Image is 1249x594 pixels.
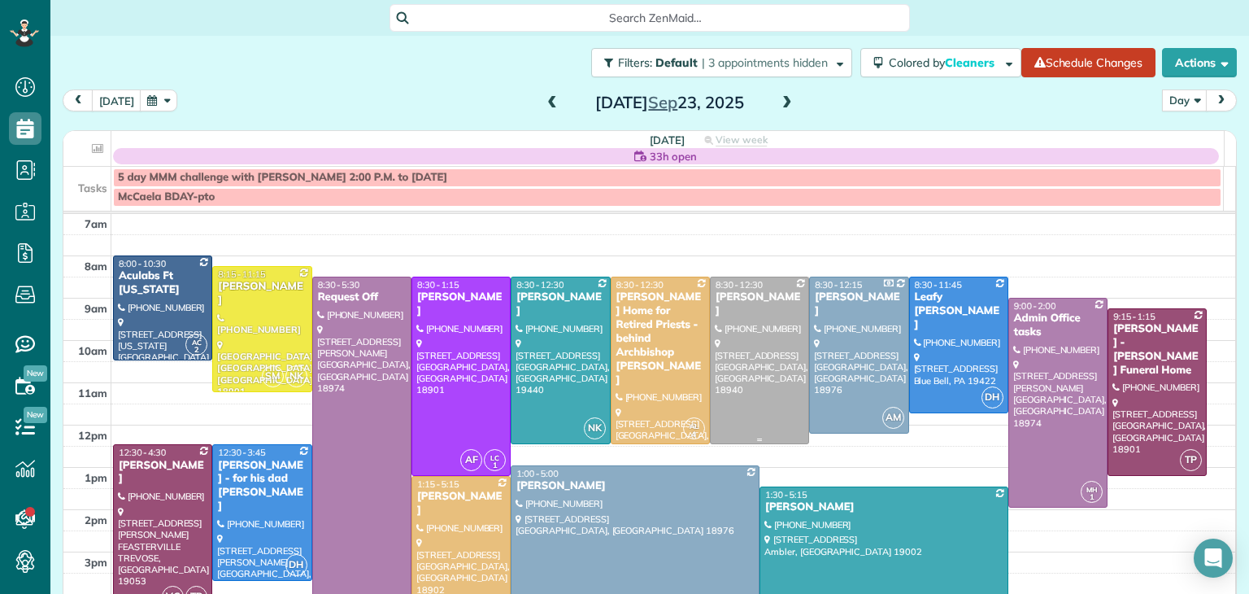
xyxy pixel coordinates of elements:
span: 1:30 - 5:15 [765,489,807,500]
span: 9am [85,302,107,315]
h2: [DATE] 23, 2025 [568,94,771,111]
span: 9:15 - 1:15 [1113,311,1155,322]
span: 12:30 - 4:30 [119,447,166,458]
span: AM [882,407,904,429]
span: 2pm [85,513,107,526]
span: 1:00 - 5:00 [516,468,559,479]
span: DH [285,554,307,576]
button: Filters: Default | 3 appointments hidden [591,48,852,77]
span: 1pm [85,471,107,484]
small: 1 [485,458,505,474]
span: DH [981,387,1003,408]
small: 1 [1081,490,1102,505]
div: [PERSON_NAME] [416,290,506,318]
span: LC [490,453,499,462]
div: [PERSON_NAME] Home for Retired Priests - behind Archbishop [PERSON_NAME] [616,290,705,387]
span: 10am [78,344,107,357]
span: New [24,365,47,382]
span: Cleaners [945,55,997,70]
span: | 3 appointments hidden [702,55,828,70]
span: 8:15 - 11:15 [218,269,265,280]
button: [DATE] [92,90,141,111]
div: [PERSON_NAME] [715,290,804,318]
a: Filters: Default | 3 appointments hidden [583,48,852,77]
small: 4 [684,427,704,443]
span: 1:15 - 5:15 [417,478,459,490]
button: next [1206,90,1237,111]
span: 5 day MMM challenge with [PERSON_NAME] 2:00 P.M. to [DATE] [118,171,447,184]
span: 3pm [85,556,107,569]
span: New [24,407,47,423]
span: 12:30 - 3:45 [218,447,265,458]
div: [PERSON_NAME] - for his dad [PERSON_NAME] [217,459,307,514]
span: Sep [648,92,677,112]
button: Day [1162,90,1208,111]
span: Colored by [889,55,1000,70]
span: 8:30 - 11:45 [915,279,962,290]
span: NK [584,417,606,439]
div: Request Off [317,290,407,304]
div: [PERSON_NAME] [118,459,207,487]
div: [PERSON_NAME] [516,479,755,493]
span: NK [285,365,307,387]
a: Schedule Changes [1021,48,1155,77]
span: 8:30 - 12:30 [616,279,664,290]
span: 8:30 - 12:30 [716,279,763,290]
span: 9:00 - 2:00 [1014,300,1056,312]
span: AL [690,421,698,430]
span: 11am [78,387,107,400]
span: 7am [85,217,107,230]
div: Leafy [PERSON_NAME] [914,290,1003,332]
div: Admin Office tasks [1013,312,1103,339]
span: McCaela BDAY-pto [118,190,215,203]
button: Colored byCleaners [860,48,1021,77]
span: TP [1180,449,1202,471]
div: [PERSON_NAME] [516,290,605,318]
span: AC [192,338,202,347]
button: prev [63,90,94,111]
span: Default [655,55,698,70]
span: SM [262,365,284,387]
span: 8:30 - 5:30 [318,279,360,290]
span: 8am [85,260,107,273]
span: View week [716,133,768,146]
span: Filters: [618,55,652,70]
span: 8:30 - 12:15 [815,279,862,290]
div: [PERSON_NAME] [217,280,307,308]
span: MH [1086,485,1098,494]
span: 8:30 - 12:30 [516,279,564,290]
div: [PERSON_NAME] [416,490,506,518]
div: Open Intercom Messenger [1194,539,1233,578]
span: 33h open [650,148,697,164]
div: [PERSON_NAME] - [PERSON_NAME] Funeral Home [1112,322,1202,378]
div: Aculabs Ft [US_STATE] [118,269,207,297]
button: Actions [1162,48,1237,77]
span: 8:00 - 10:30 [119,258,166,269]
span: 8:30 - 1:15 [417,279,459,290]
span: 12pm [78,429,107,442]
small: 2 [186,343,207,358]
div: [PERSON_NAME] [764,500,1003,514]
span: AF [460,449,482,471]
div: [PERSON_NAME] [814,290,903,318]
span: [DATE] [650,133,685,146]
